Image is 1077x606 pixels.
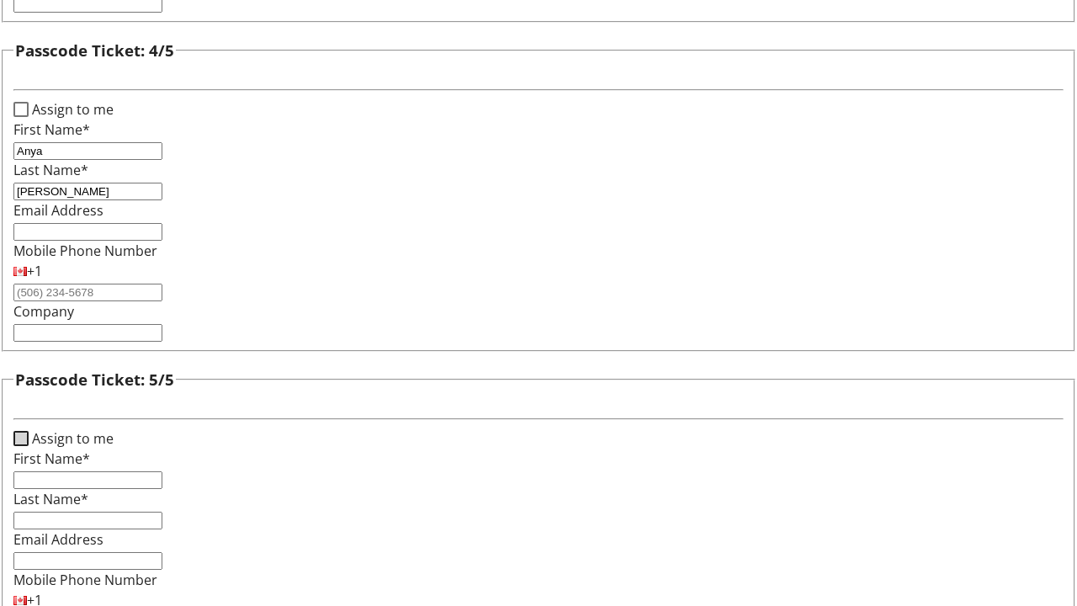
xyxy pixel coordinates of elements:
h3: Passcode Ticket: 4/5 [15,39,174,62]
label: Assign to me [29,428,114,449]
h3: Passcode Ticket: 5/5 [15,368,174,391]
label: First Name* [13,120,90,139]
label: Email Address [13,201,103,220]
label: Mobile Phone Number [13,242,157,260]
label: Mobile Phone Number [13,571,157,589]
label: Assign to me [29,99,114,120]
label: First Name* [13,449,90,468]
label: Last Name* [13,161,88,179]
input: (506) 234-5678 [13,284,162,301]
label: Company [13,302,74,321]
label: Last Name* [13,490,88,508]
label: Email Address [13,530,103,549]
